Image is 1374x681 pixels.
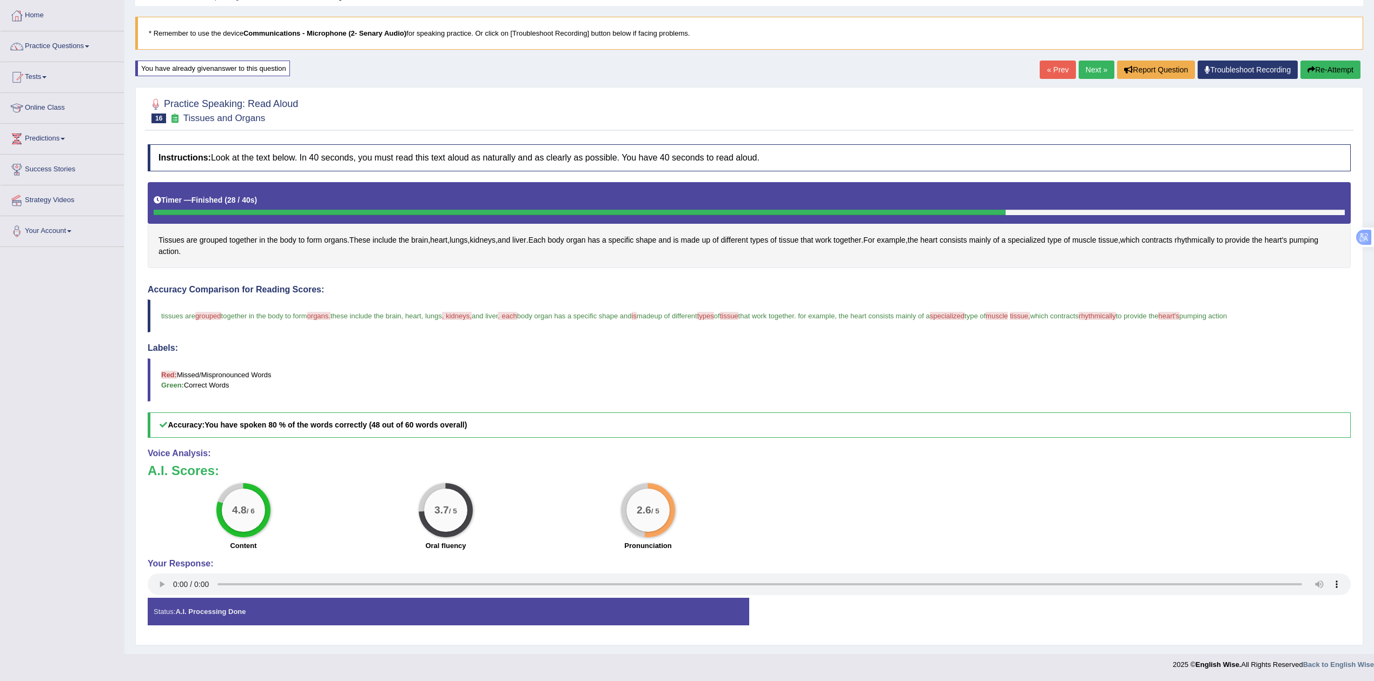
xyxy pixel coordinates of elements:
span: . each [498,312,517,320]
span: Click to see word definition [324,235,347,246]
span: Click to see word definition [969,235,990,246]
span: specialized [930,312,965,320]
span: Click to see word definition [658,235,671,246]
span: Click to see word definition [229,235,257,246]
h4: Look at the text below. In 40 seconds, you must read this text aloud as naturally and as clearly ... [148,144,1351,171]
b: You have spoken 80 % of the words correctly (48 out of 60 words overall) [204,420,467,429]
span: Click to see word definition [681,235,699,246]
label: Oral fluency [425,540,466,551]
span: pumping action [1179,312,1227,320]
span: tissues are [161,312,195,320]
span: body organ has a specific shape and [517,312,632,320]
span: Click to see word definition [411,235,428,246]
span: . [794,312,796,320]
span: Click to see word definition [187,235,197,246]
a: Practice Questions [1,31,124,58]
span: Click to see word definition [349,235,371,246]
a: Predictions [1,124,124,151]
h4: Accuracy Comparison for Reading Scores: [148,285,1351,295]
span: Click to see word definition [512,235,526,246]
span: that work together [738,312,794,320]
span: Click to see word definition [470,235,496,246]
span: Click to see word definition [1265,235,1287,246]
a: Home [1,1,124,28]
span: Click to see word definition [673,235,678,246]
label: Pronunciation [624,540,671,551]
span: Click to see word definition [702,235,710,246]
span: and liver [472,312,498,320]
span: Click to see word definition [200,235,227,246]
span: Click to see word definition [602,235,606,246]
h4: Voice Analysis: [148,449,1351,458]
span: heart's [1158,312,1179,320]
span: of [714,312,720,320]
span: Click to see word definition [498,235,510,246]
span: Click to see word definition [158,235,184,246]
span: Click to see word definition [712,235,719,246]
span: Click to see word definition [940,235,967,246]
h2: Practice Speaking: Read Aloud [148,96,298,123]
span: is [632,312,637,320]
span: Click to see word definition [1142,235,1173,246]
b: ( [224,196,227,204]
b: Red: [161,371,177,379]
span: heart [405,312,421,320]
span: Click to see word definition [280,235,296,246]
span: , [401,312,404,320]
span: Click to see word definition [877,235,906,246]
span: Click to see word definition [547,235,564,246]
span: Click to see word definition [1289,235,1318,246]
span: lungs [425,312,442,320]
strong: Back to English Wise [1303,660,1374,669]
span: Click to see word definition [1252,235,1262,246]
div: You have already given answer to this question [135,61,290,76]
h5: Accuracy: [148,412,1351,438]
a: Troubleshoot Recording [1198,61,1298,79]
span: Click to see word definition [430,235,447,246]
span: Click to see word definition [1098,235,1118,246]
span: Click to see word definition [750,235,768,246]
small: / 6 [247,508,255,516]
span: the heart consists mainly of a [838,312,929,320]
span: up of different [654,312,697,320]
span: , [421,312,424,320]
span: Click to see word definition [1120,235,1140,246]
span: , kidneys, [442,312,472,320]
span: tissue [720,312,738,320]
small: Exam occurring question [169,113,180,124]
small: Tissues and Organs [183,113,266,123]
h4: Labels: [148,343,1351,353]
a: Tests [1,62,124,89]
span: Click to see word definition [1225,235,1250,246]
span: Click to see word definition [1064,235,1071,246]
span: organs. [307,312,331,320]
span: grouped [195,312,221,320]
span: Click to see word definition [399,235,409,246]
strong: A.I. Processing Done [175,607,246,616]
span: type of [965,312,986,320]
label: Content [230,540,256,551]
span: Click to see word definition [1047,235,1061,246]
button: Report Question [1117,61,1195,79]
small: / 5 [449,508,457,516]
a: Strategy Videos [1,185,124,212]
b: 28 / 40s [227,196,255,204]
span: Click to see word definition [721,235,748,246]
b: ) [255,196,257,204]
div: . , , , , . . , , . [148,182,1351,268]
span: Click to see word definition [908,235,918,246]
span: Click to see word definition [609,235,634,246]
span: Click to see word definition [1008,235,1045,246]
span: Click to see word definition [779,235,799,246]
span: Click to see word definition [587,235,600,246]
span: Click to see word definition [920,235,937,246]
span: Click to see word definition [815,235,831,246]
span: Click to see word definition [566,235,586,246]
span: Click to see word definition [529,235,546,246]
span: Click to see word definition [307,235,322,246]
b: Finished [191,196,223,204]
big: 4.8 [232,504,247,516]
strong: English Wise. [1195,660,1241,669]
b: Communications - Microphone (2- Senary Audio) [243,29,406,37]
span: Click to see word definition [450,235,467,246]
